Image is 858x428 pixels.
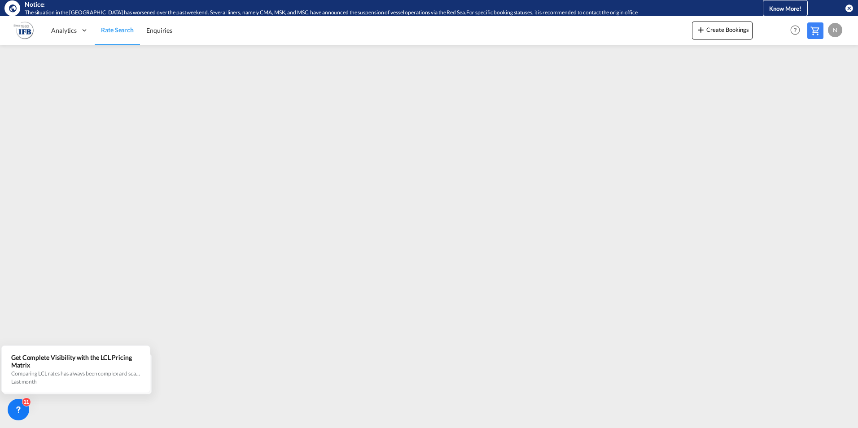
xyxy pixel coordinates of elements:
[25,9,726,17] div: The situation in the Red Sea has worsened over the past weekend. Several liners, namely CMA, MSK,...
[845,4,854,13] button: icon-close-circle
[696,24,706,35] md-icon: icon-plus 400-fg
[140,16,179,45] a: Enquiries
[13,20,34,40] img: b628ab10256c11eeb52753acbc15d091.png
[51,26,77,35] span: Analytics
[769,5,801,12] span: Know More!
[828,23,842,37] div: N
[692,22,753,39] button: icon-plus 400-fgCreate Bookings
[788,22,803,38] span: Help
[788,22,807,39] div: Help
[8,4,17,13] md-icon: icon-earth
[45,16,95,45] div: Analytics
[95,16,140,45] a: Rate Search
[101,26,134,34] span: Rate Search
[146,26,172,34] span: Enquiries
